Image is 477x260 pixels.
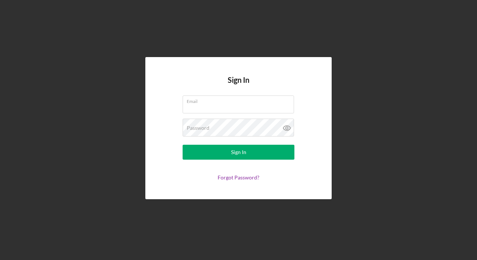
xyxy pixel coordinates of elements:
label: Email [187,96,294,104]
h4: Sign In [228,76,249,95]
button: Sign In [183,145,294,160]
label: Password [187,125,209,131]
div: Sign In [231,145,246,160]
a: Forgot Password? [218,174,259,181]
